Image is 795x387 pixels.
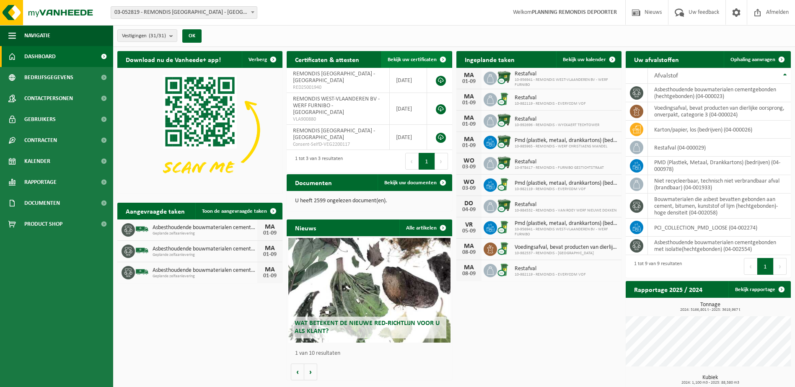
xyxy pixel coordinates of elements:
[461,243,477,250] div: MA
[24,46,56,67] span: Dashboard
[556,51,621,68] a: Bekijk uw kalender
[630,308,791,312] span: 2024: 5166,801 t - 2025: 3619,967 t
[24,172,57,193] span: Rapportage
[461,115,477,121] div: MA
[399,219,451,236] a: Alle artikelen
[630,257,682,276] div: 1 tot 9 van 9 resultaten
[293,84,383,91] span: RED25001940
[24,193,60,214] span: Documenten
[728,281,790,298] a: Bekijk rapportage
[153,224,257,231] span: Asbesthoudende bouwmaterialen cementgebonden (hechtgebonden)
[461,100,477,106] div: 01-09
[515,71,617,77] span: Restafval
[515,165,604,170] span: 10-978417 - REMONDIS - FURNIBO GESTICHTSTRAAT
[287,51,368,67] h2: Certificaten & attesten
[24,67,73,88] span: Bedrijfsgegevens
[295,351,448,356] p: 1 van 10 resultaten
[291,364,304,380] button: Vorige
[153,246,257,253] span: Asbesthoudende bouwmaterialen cementgebonden (hechtgebonden)
[461,200,477,207] div: DO
[515,220,617,227] span: Pmd (plastiek, metaal, drankkartons) (bedrijven)
[654,72,678,79] span: Afvalstof
[461,207,477,213] div: 04-09
[291,152,343,170] div: 1 tot 3 van 3 resultaten
[135,265,149,279] img: BL-SO-LV
[461,93,477,100] div: MA
[648,193,791,219] td: bouwmaterialen die asbest bevatten gebonden aan cement, bitumen, kunststof of lijm (hechtgebonden...
[648,219,791,237] td: PCI_COLLECTION_PMD_LOOSE (04-002274)
[293,96,380,116] span: REMONDIS WEST-VLAANDEREN BV - WERF FURNIBO - [GEOGRAPHIC_DATA]
[648,121,791,139] td: karton/papier, los (bedrijven) (04-000026)
[515,187,617,192] span: 10-982119 - REMONDIS - EVERYCOM VOF
[390,68,427,93] td: [DATE]
[461,222,477,228] div: VR
[419,153,435,170] button: 1
[515,116,599,123] span: Restafval
[293,116,383,123] span: VLA900880
[648,175,791,193] td: niet recycleerbaar, technisch niet verbrandbaar afval (brandbaar) (04-001933)
[630,375,791,385] h3: Kubiek
[497,156,511,170] img: WB-1100-CU
[461,264,477,271] div: MA
[456,51,523,67] h2: Ingeplande taken
[293,141,383,148] span: Consent-SelfD-VEG2200117
[497,70,511,85] img: WB-1100-CU
[287,219,324,236] h2: Nieuws
[497,113,511,127] img: WB-1100-CU
[262,266,278,273] div: MA
[497,177,511,191] img: WB-0240-CU
[461,72,477,79] div: MA
[461,228,477,234] div: 05-09
[497,263,511,277] img: WB-0240-CU
[24,25,50,46] span: Navigatie
[461,186,477,191] div: 03-09
[461,179,477,186] div: WO
[461,250,477,255] div: 08-09
[117,203,193,219] h2: Aangevraagde taken
[202,209,267,214] span: Toon de aangevraagde taken
[515,227,617,237] span: 10-956941 - REMONDIS WEST-VLAANDEREN BV - WERF FURNIBO
[626,51,687,67] h2: Uw afvalstoffen
[111,6,257,19] span: 03-052819 - REMONDIS WEST-VLAANDEREN - OOSTENDE
[384,180,437,186] span: Bekijk uw documenten
[262,245,278,252] div: MA
[381,51,451,68] a: Bekijk uw certificaten
[563,57,606,62] span: Bekijk uw kalender
[293,128,375,141] span: REMONDIS [GEOGRAPHIC_DATA] - [GEOGRAPHIC_DATA]
[774,258,787,275] button: Next
[149,33,166,39] count: (31/31)
[304,364,317,380] button: Volgende
[515,266,586,272] span: Restafval
[630,381,791,385] span: 2024: 1,100 m3 - 2025: 88,580 m3
[497,199,511,213] img: WB-1100-CU
[515,272,586,277] span: 10-982119 - REMONDIS - EVERYCOM VOF
[390,125,427,150] td: [DATE]
[262,224,278,230] div: MA
[648,84,791,102] td: asbesthoudende bouwmaterialen cementgebonden (hechtgebonden) (04-000023)
[730,57,775,62] span: Ophaling aanvragen
[24,109,56,130] span: Gebruikers
[648,237,791,255] td: asbesthoudende bouwmaterialen cementgebonden met isolatie(hechtgebonden) (04-002554)
[295,198,443,204] p: U heeft 2599 ongelezen document(en).
[117,29,177,42] button: Vestigingen(31/31)
[515,95,586,101] span: Restafval
[295,320,440,335] span: Wat betekent de nieuwe RED-richtlijn voor u als klant?
[515,208,616,213] span: 10-984532 - REMONDIS - VAN ROEY WERF NIEUWE DOKKEN
[117,68,282,192] img: Download de VHEPlus App
[461,164,477,170] div: 03-09
[242,51,282,68] button: Verberg
[117,51,229,67] h2: Download nu de Vanheede+ app!
[497,92,511,106] img: WB-0240-CU
[515,180,617,187] span: Pmd (plastiek, metaal, drankkartons) (bedrijven)
[461,121,477,127] div: 01-09
[249,57,267,62] span: Verberg
[435,153,448,170] button: Next
[626,281,711,297] h2: Rapportage 2025 / 2024
[135,243,149,258] img: BL-SO-LV
[153,267,257,274] span: Asbesthoudende bouwmaterialen cementgebonden (hechtgebonden)
[515,144,617,149] span: 10-985965 - REMONDIS - WERF CHRISTIAENS MANDEL
[287,174,340,191] h2: Documenten
[515,123,599,128] span: 10-992696 - REMONDIS - WYCKAERT TECHTOWER
[757,258,774,275] button: 1
[461,136,477,143] div: MA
